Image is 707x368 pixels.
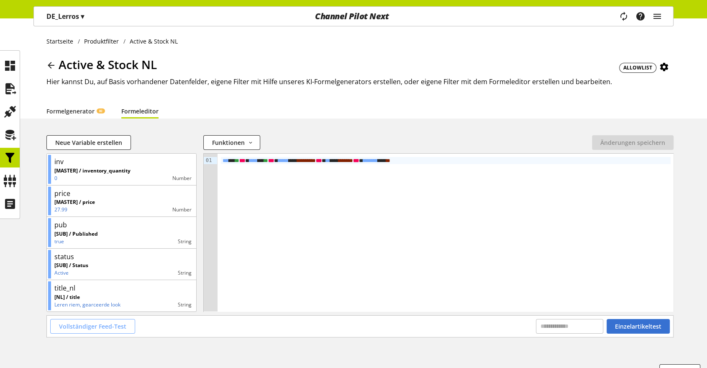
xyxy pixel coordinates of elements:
[55,138,122,147] span: Neue Variable erstellen
[54,157,64,167] div: inv
[81,12,84,21] span: ▾
[95,206,192,214] div: Number
[54,252,74,262] div: status
[54,230,98,238] p: [SUB] / Published
[212,138,245,147] span: Funktionen
[54,175,131,182] p: 0
[46,77,674,87] h2: Hier kannst Du, auf Basis vorhandener Datenfelder, eigene Filter mit Hilfe unseres KI-Formelgener...
[120,301,192,309] div: String
[54,262,88,269] p: [SUB] / Status
[46,135,131,150] button: Neue Variable erstellen
[592,135,674,150] button: Änderungen speichern
[46,11,84,21] p: DE_Lerros
[98,238,192,245] div: String
[607,319,670,334] button: Einzelartikeltest
[203,135,260,150] button: Funktionen
[54,188,70,198] div: price
[99,108,102,113] span: KI
[54,293,120,301] p: [NL] / title
[46,107,105,116] a: FormelgeneratorKI
[54,220,67,230] div: pub
[131,175,192,182] div: Number
[59,57,157,72] span: Active & Stock NL
[80,37,123,46] a: Produktfilter
[59,322,126,331] span: Vollständiger Feed-Test
[46,37,78,46] a: Startseite
[54,238,98,245] p: true
[54,198,95,206] p: [MASTER] / price
[623,64,652,72] span: ALLOWLIST
[615,322,661,331] span: Einzelartikeltest
[204,157,213,164] div: 01
[121,107,159,116] a: Formeleditor
[54,269,88,277] p: Active
[54,301,120,309] p: Leren riem, gearceerde look
[88,269,192,277] div: String
[33,6,674,26] nav: main navigation
[54,283,75,293] div: title_nl
[600,138,665,147] span: Änderungen speichern
[54,206,95,214] p: 27.99
[54,167,131,175] p: [MASTER] / inventory_quantity
[50,319,135,334] button: Vollständiger Feed-Test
